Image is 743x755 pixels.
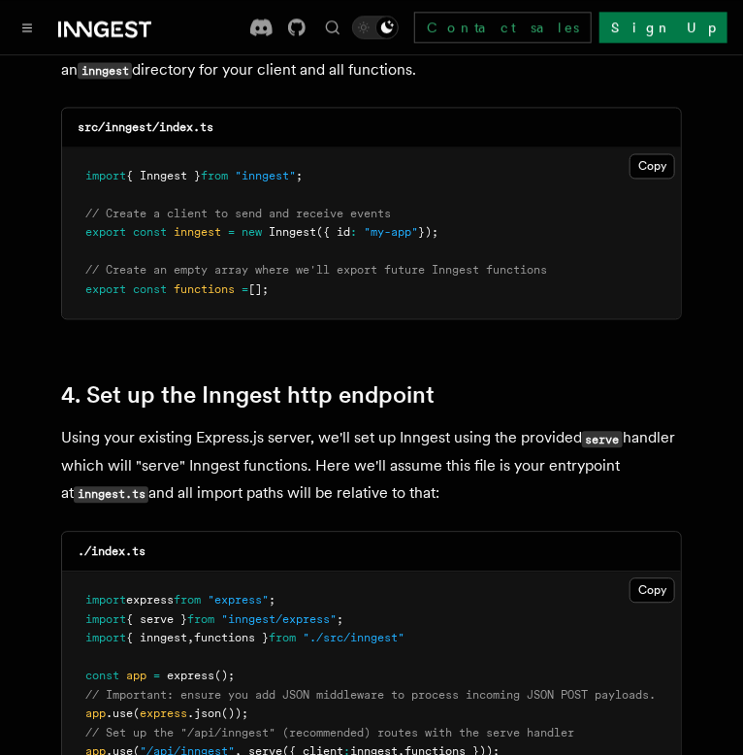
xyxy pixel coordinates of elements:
code: inngest.ts [74,486,148,503]
span: ({ id [316,225,350,239]
span: // Create a client to send and receive events [85,207,391,220]
code: inngest [78,62,132,79]
button: Copy [630,577,675,603]
a: Contact sales [414,12,592,43]
span: Inngest [269,225,316,239]
span: const [133,225,167,239]
span: = [242,282,248,296]
span: functions [174,282,235,296]
span: (); [214,669,235,682]
span: // Important: ensure you add JSON middleware to process incoming JSON POST payloads. [85,688,656,702]
span: .json [187,706,221,720]
span: ; [337,612,343,626]
span: const [133,282,167,296]
span: from [187,612,214,626]
span: []; [248,282,269,296]
span: functions } [194,631,269,644]
span: "inngest" [235,169,296,182]
span: from [269,631,296,644]
span: }); [418,225,438,239]
span: { Inngest } [126,169,201,182]
span: inngest [174,225,221,239]
span: "./src/inngest" [303,631,404,644]
code: src/inngest/index.ts [78,120,213,134]
span: import [85,169,126,182]
button: Toggle navigation [16,16,39,39]
span: "my-app" [364,225,418,239]
a: 4. Set up the Inngest http endpoint [61,381,435,409]
p: Using your existing Express.js server, we'll set up Inngest using the provided handler which will... [61,424,682,508]
span: .use [106,706,133,720]
code: ./index.ts [78,544,145,558]
span: "inngest/express" [221,612,337,626]
span: { serve } [126,612,187,626]
span: // Set up the "/api/inngest" (recommended) routes with the serve handler [85,726,574,739]
button: Find something... [321,16,344,39]
span: from [201,169,228,182]
span: app [85,706,106,720]
span: const [85,669,119,682]
span: { inngest [126,631,187,644]
a: Sign Up [599,12,727,43]
span: express [126,593,174,607]
span: import [85,631,126,644]
span: from [174,593,201,607]
p: Create a file in the directory of your preference. We recommend creating an directory for your cl... [61,28,682,83]
code: serve [582,431,623,447]
span: = [228,225,235,239]
span: ; [269,593,275,607]
span: ; [296,169,303,182]
span: export [85,282,126,296]
span: "express" [208,593,269,607]
span: ()); [221,706,248,720]
span: import [85,612,126,626]
span: import [85,593,126,607]
button: Toggle dark mode [352,16,399,39]
span: app [126,669,146,682]
span: : [350,225,357,239]
button: Copy [630,153,675,179]
span: // Create an empty array where we'll export future Inngest functions [85,263,547,277]
span: export [85,225,126,239]
span: express [167,669,214,682]
span: ( [133,706,140,720]
span: = [153,669,160,682]
span: express [140,706,187,720]
span: , [187,631,194,644]
span: new [242,225,262,239]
